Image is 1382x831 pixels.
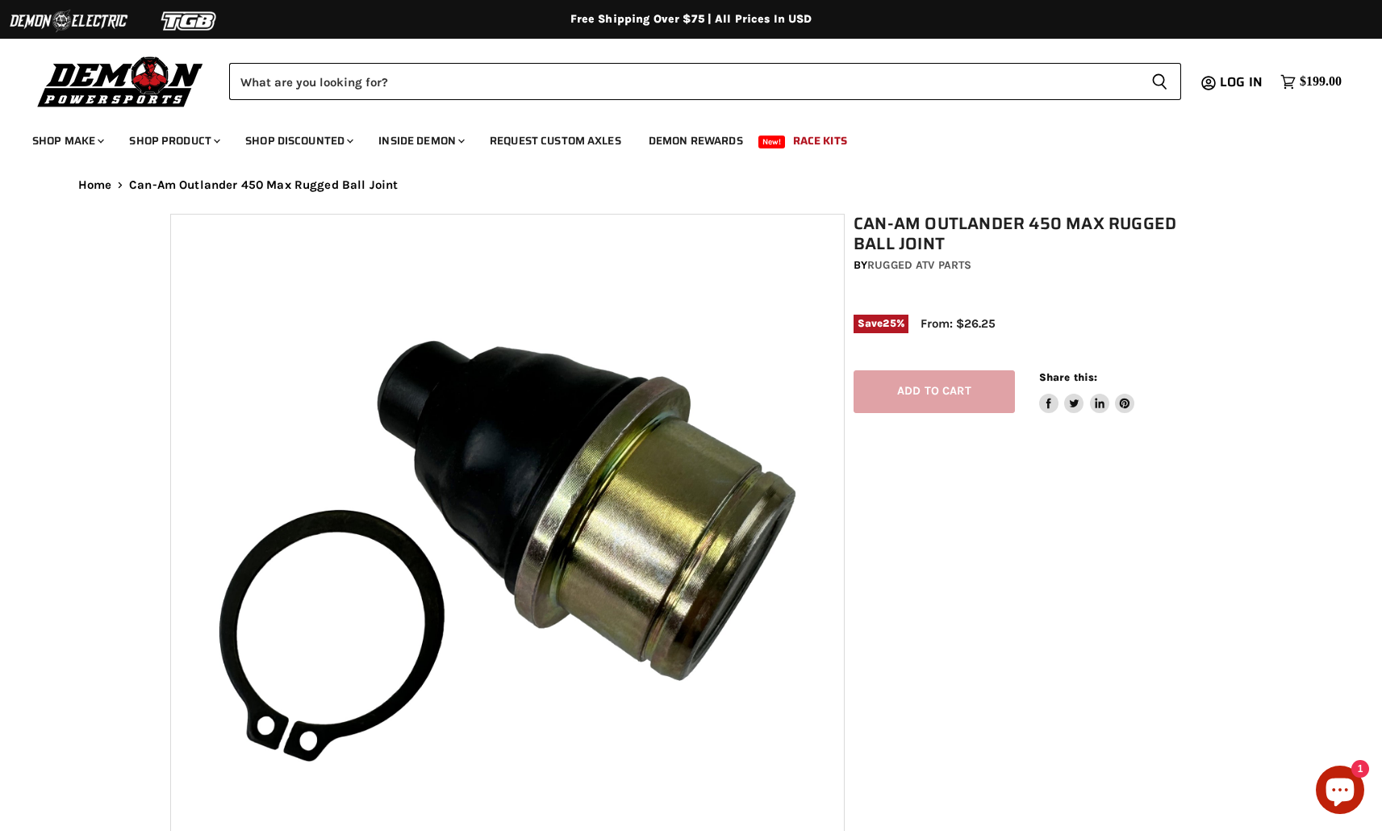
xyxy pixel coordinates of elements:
[8,6,129,36] img: Demon Electric Logo 2
[366,124,474,157] a: Inside Demon
[1039,371,1097,383] span: Share this:
[20,118,1338,157] ul: Main menu
[781,124,859,157] a: Race Kits
[1213,75,1272,90] a: Log in
[1138,63,1181,100] button: Search
[854,315,908,332] span: Save %
[117,124,230,157] a: Shop Product
[129,6,250,36] img: TGB Logo 2
[233,124,363,157] a: Shop Discounted
[854,257,1221,274] div: by
[78,178,112,192] a: Home
[867,258,971,272] a: Rugged ATV Parts
[1311,766,1369,818] inbox-online-store-chat: Shopify online store chat
[229,63,1181,100] form: Product
[46,178,1337,192] nav: Breadcrumbs
[1039,370,1135,413] aside: Share this:
[1300,74,1342,90] span: $199.00
[129,178,398,192] span: Can-Am Outlander 450 Max Rugged Ball Joint
[921,316,996,331] span: From: $26.25
[854,214,1221,254] h1: Can-Am Outlander 450 Max Rugged Ball Joint
[478,124,633,157] a: Request Custom Axles
[32,52,209,110] img: Demon Powersports
[883,317,896,329] span: 25
[1272,70,1350,94] a: $199.00
[20,124,114,157] a: Shop Make
[758,136,786,148] span: New!
[637,124,755,157] a: Demon Rewards
[1220,72,1263,92] span: Log in
[46,12,1337,27] div: Free Shipping Over $75 | All Prices In USD
[229,63,1138,100] input: Search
